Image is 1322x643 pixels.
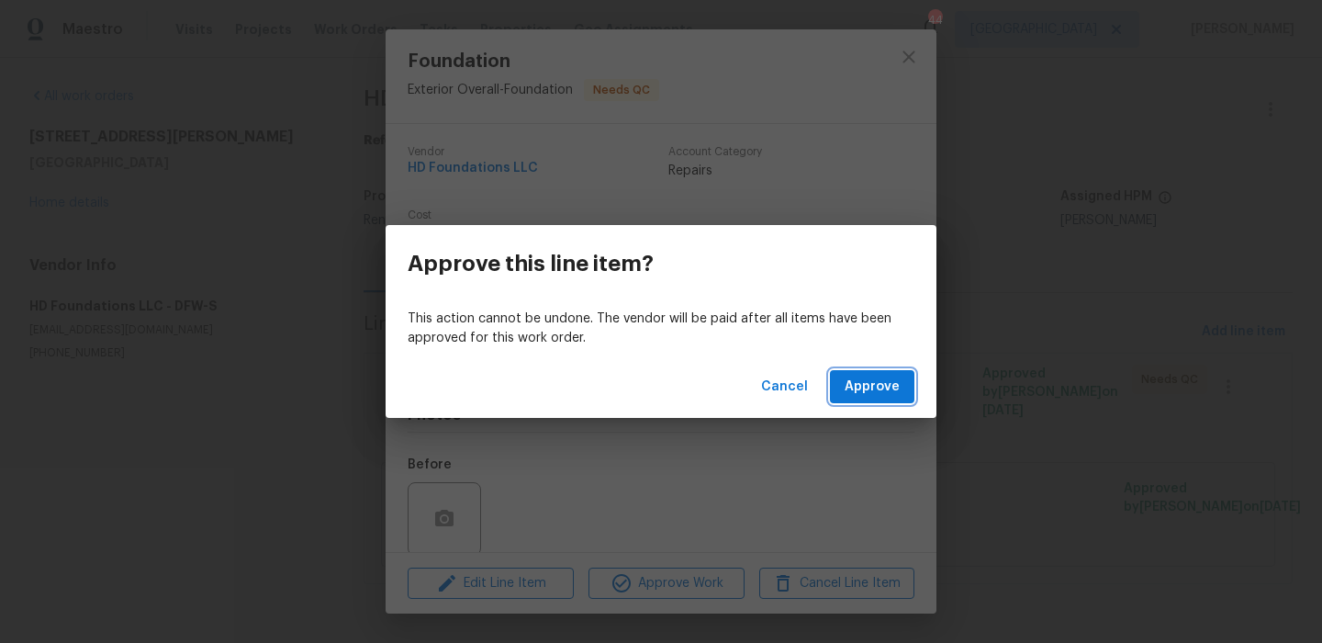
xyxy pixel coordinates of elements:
h3: Approve this line item? [408,251,654,276]
span: Cancel [761,376,808,399]
p: This action cannot be undone. The vendor will be paid after all items have been approved for this... [408,310,914,348]
button: Approve [830,370,914,404]
span: Approve [845,376,900,399]
button: Cancel [754,370,815,404]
